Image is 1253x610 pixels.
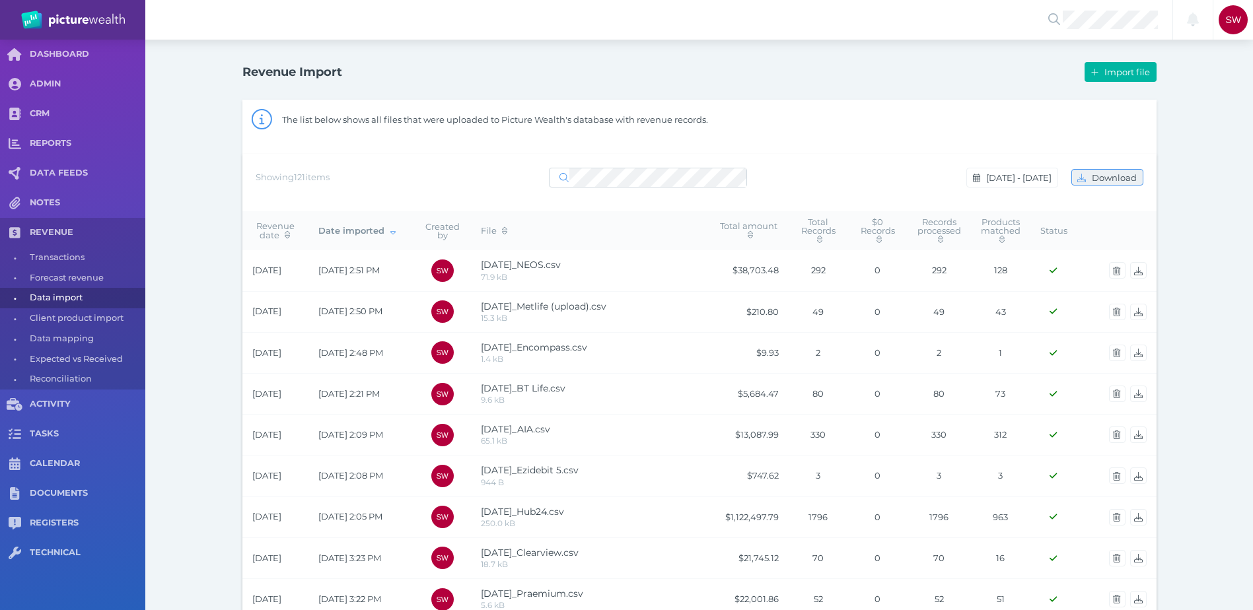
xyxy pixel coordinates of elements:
span: $0 Records [861,217,895,244]
div: Scott Whiting [431,506,454,528]
span: [DATE] 2:51 PM [318,265,380,275]
span: [DATE] 2:08 PM [318,470,383,481]
span: SW [436,390,448,398]
td: 0 [848,250,908,291]
img: PW [21,11,125,29]
button: Download import [1130,304,1147,320]
span: [DATE] 3:22 PM [318,593,381,604]
span: NOTES [30,197,145,209]
div: Scott Whiting [431,465,454,487]
span: [DATE] 2:09 PM [318,429,383,440]
span: REPORTS [30,138,145,149]
span: SW [436,554,448,562]
button: Download import [1130,591,1147,607]
span: DASHBOARD [30,49,145,60]
td: 292 [908,250,971,291]
button: Download import [1130,345,1147,361]
td: 16 [971,537,1030,578]
td: $210.80 [709,291,789,332]
td: 3 [789,456,848,496]
div: Scott Whiting [431,547,454,569]
div: Scott Whiting [431,341,454,364]
td: $747.62 [709,456,789,496]
span: SW [436,472,448,480]
button: Import file [1085,62,1156,82]
td: $1,122,497.79 [709,496,789,537]
button: Delete import [1109,467,1126,484]
td: $9.93 [709,332,789,373]
button: Download import [1130,426,1147,443]
td: 43 [971,291,1030,332]
button: Download import [1130,467,1147,484]
td: 0 [848,537,908,578]
button: Delete import [1109,591,1126,607]
button: Download import [1130,262,1147,279]
div: Scott Whiting [431,424,454,446]
div: Scott Whiting [431,259,454,282]
span: CALENDAR [30,458,145,469]
button: Delete import [1109,426,1126,443]
span: [DATE] [252,265,281,275]
span: [DATE] [252,388,281,399]
td: 0 [848,496,908,537]
button: Delete import [1109,262,1126,279]
td: 0 [848,332,908,373]
span: DATA FEEDS [30,168,145,179]
span: 5.6 kB [481,600,505,610]
span: Data import [30,288,141,308]
h1: Revenue Import [242,65,342,79]
td: 49 [789,291,848,332]
span: REGISTERS [30,518,145,529]
span: [DATE]_Ezidebit 5.csv [481,464,579,476]
span: [DATE] [252,593,281,604]
td: 330 [908,415,971,456]
span: 250.0 kB [481,518,515,528]
button: Delete import [1109,550,1126,566]
button: Download import [1130,509,1147,525]
button: Delete import [1109,509,1126,525]
span: [DATE] [252,347,281,358]
span: Total amount [720,220,777,240]
td: 0 [848,291,908,332]
span: Expected vs Received [30,349,141,370]
span: [DATE] [252,429,281,440]
td: 2 [908,332,971,373]
td: 80 [908,373,971,414]
span: 944 B [481,477,504,487]
span: Showing 121 items [256,172,330,182]
th: Created by [414,211,471,250]
button: [DATE] - [DATE] [966,168,1057,187]
button: Delete import [1109,386,1126,402]
td: $13,087.99 [709,415,789,456]
span: SW [436,431,448,439]
span: SW [436,513,448,521]
td: 3 [971,456,1030,496]
span: 71.9 kB [481,272,507,282]
span: [DATE] - [DATE] [984,172,1057,183]
td: 80 [789,373,848,414]
span: [DATE]_Metlife (upload).csv [481,300,606,312]
button: Download import [1130,386,1147,402]
td: 2 [789,332,848,373]
span: [DATE] [252,306,281,316]
td: $21,745.12 [709,537,789,578]
span: 18.7 kB [481,559,508,569]
span: [DATE] 3:23 PM [318,553,381,563]
span: ADMIN [30,79,145,90]
span: Data mapping [30,329,141,349]
span: File [481,225,507,236]
td: 0 [848,373,908,414]
span: [DATE] [252,470,281,481]
span: [DATE]_Praemium.csv [481,588,583,599]
span: [DATE] 2:48 PM [318,347,383,358]
span: Forecast revenue [30,268,141,288]
td: 312 [971,415,1030,456]
button: Delete import [1109,304,1126,320]
span: ACTIVITY [30,399,145,410]
span: Records processed [917,217,961,244]
span: 1.4 kB [481,354,503,364]
span: 9.6 kB [481,395,505,405]
span: TECHNICAL [30,547,145,559]
button: Delete import [1109,345,1126,361]
span: Total Records [801,217,836,244]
